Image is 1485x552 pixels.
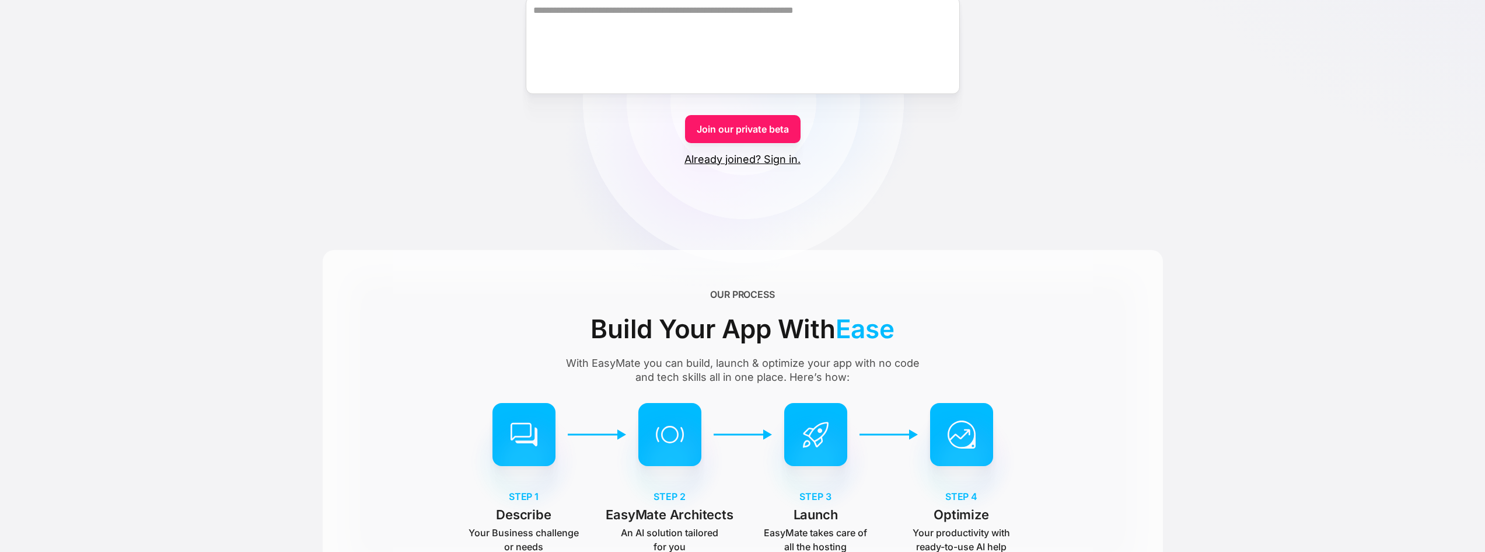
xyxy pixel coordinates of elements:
div: OUR PROCESS [710,287,775,301]
p: EasyMate Architects [606,506,733,523]
a: Already joined? Sign in. [684,152,801,166]
div: With EasyMate you can build, launch & optimize your app with no code and tech skills all in one p... [558,356,927,384]
span: Ease [836,308,895,349]
div: Build Your App With [590,308,894,349]
a: Join our private beta [685,115,801,143]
